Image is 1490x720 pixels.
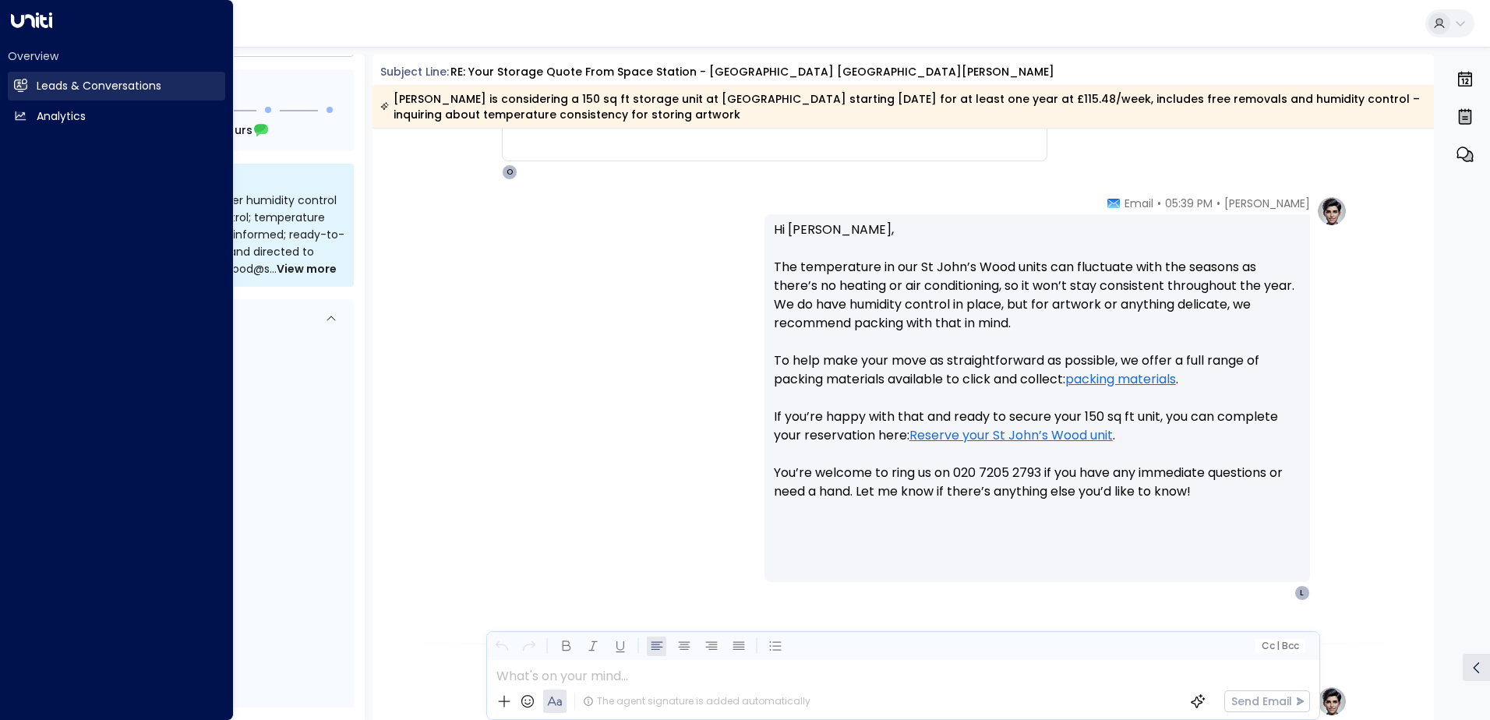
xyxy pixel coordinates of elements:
div: [PERSON_NAME] is considering a 150 sq ft storage unit at [GEOGRAPHIC_DATA] starting [DATE] for at... [380,91,1425,122]
h2: Overview [8,48,225,64]
a: packing materials [1065,370,1176,389]
p: Hi [PERSON_NAME], The temperature in our St John’s Wood units can fluctuate with the seasons as t... [774,221,1301,520]
span: View more [277,260,337,277]
span: Cc Bcc [1261,641,1298,651]
div: RE: Your storage quote from Space Station - [GEOGRAPHIC_DATA] [GEOGRAPHIC_DATA][PERSON_NAME] [450,64,1054,80]
button: Cc|Bcc [1255,639,1305,654]
h2: Analytics [37,108,86,125]
button: Undo [492,637,511,656]
div: O [502,164,517,180]
span: • [1216,196,1220,211]
span: 05:39 PM [1165,196,1213,211]
div: The agent signature is added automatically [583,694,810,708]
span: Subject Line: [380,64,449,79]
img: profile-logo.png [1316,686,1347,717]
div: Next Follow Up: [76,122,341,139]
a: Analytics [8,102,225,131]
button: Redo [519,637,538,656]
span: • [1157,196,1161,211]
span: In about 4 hours [157,122,252,139]
div: L [1294,585,1310,601]
div: Follow Up Sequence [76,82,341,98]
img: profile-logo.png [1316,196,1347,227]
h2: Leads & Conversations [37,78,161,94]
span: Email [1125,196,1153,211]
span: [PERSON_NAME] [1224,196,1310,211]
a: Reserve your St John’s Wood unit [909,426,1113,445]
span: | [1276,641,1280,651]
a: Leads & Conversations [8,72,225,101]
